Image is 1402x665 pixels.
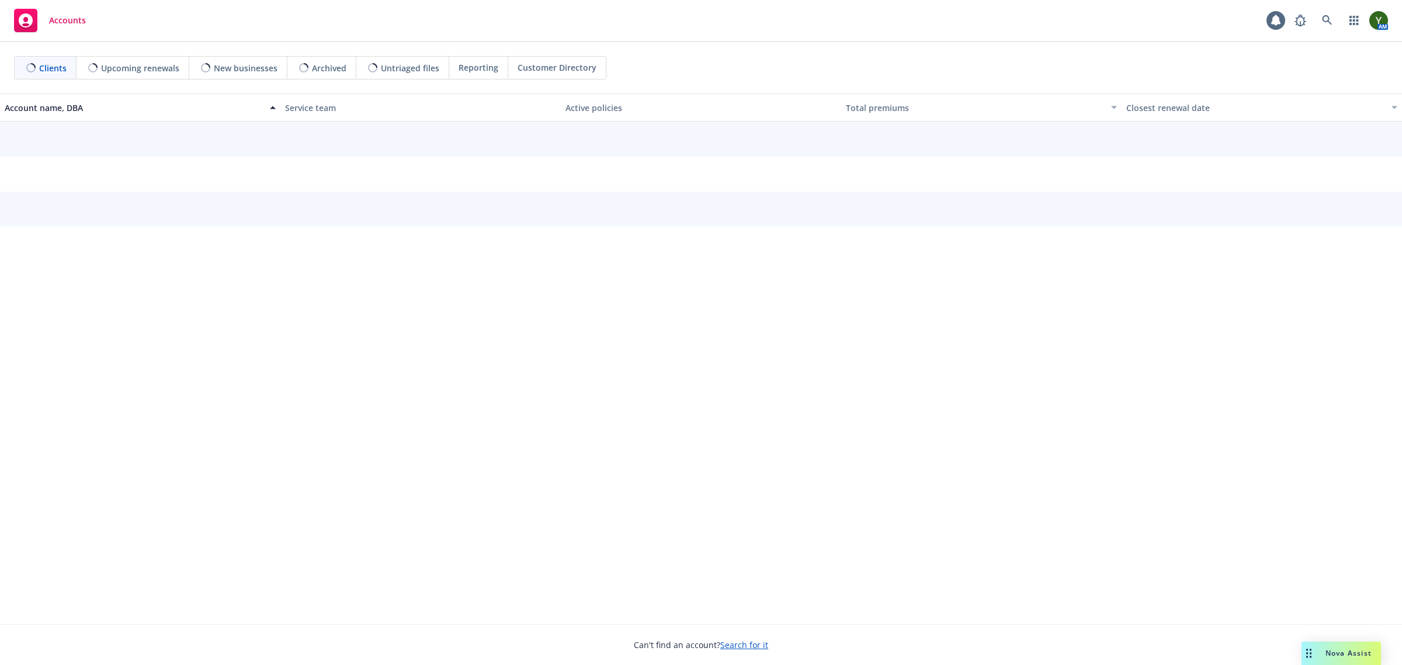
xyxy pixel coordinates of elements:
[39,62,67,74] span: Clients
[1289,9,1312,32] a: Report a Bug
[285,102,556,114] div: Service team
[1126,102,1384,114] div: Closest renewal date
[280,93,561,122] button: Service team
[1369,11,1388,30] img: photo
[1122,93,1402,122] button: Closest renewal date
[634,639,768,651] span: Can't find an account?
[312,62,346,74] span: Archived
[720,639,768,650] a: Search for it
[846,102,1104,114] div: Total premiums
[381,62,439,74] span: Untriaged files
[518,61,596,74] span: Customer Directory
[565,102,837,114] div: Active policies
[214,62,277,74] span: New businesses
[459,61,498,74] span: Reporting
[1316,9,1339,32] a: Search
[561,93,841,122] button: Active policies
[1302,642,1381,665] button: Nova Assist
[1302,642,1316,665] div: Drag to move
[1342,9,1366,32] a: Switch app
[5,102,263,114] div: Account name, DBA
[841,93,1122,122] button: Total premiums
[1325,648,1372,658] span: Nova Assist
[101,62,179,74] span: Upcoming renewals
[9,4,91,37] a: Accounts
[49,16,86,25] span: Accounts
